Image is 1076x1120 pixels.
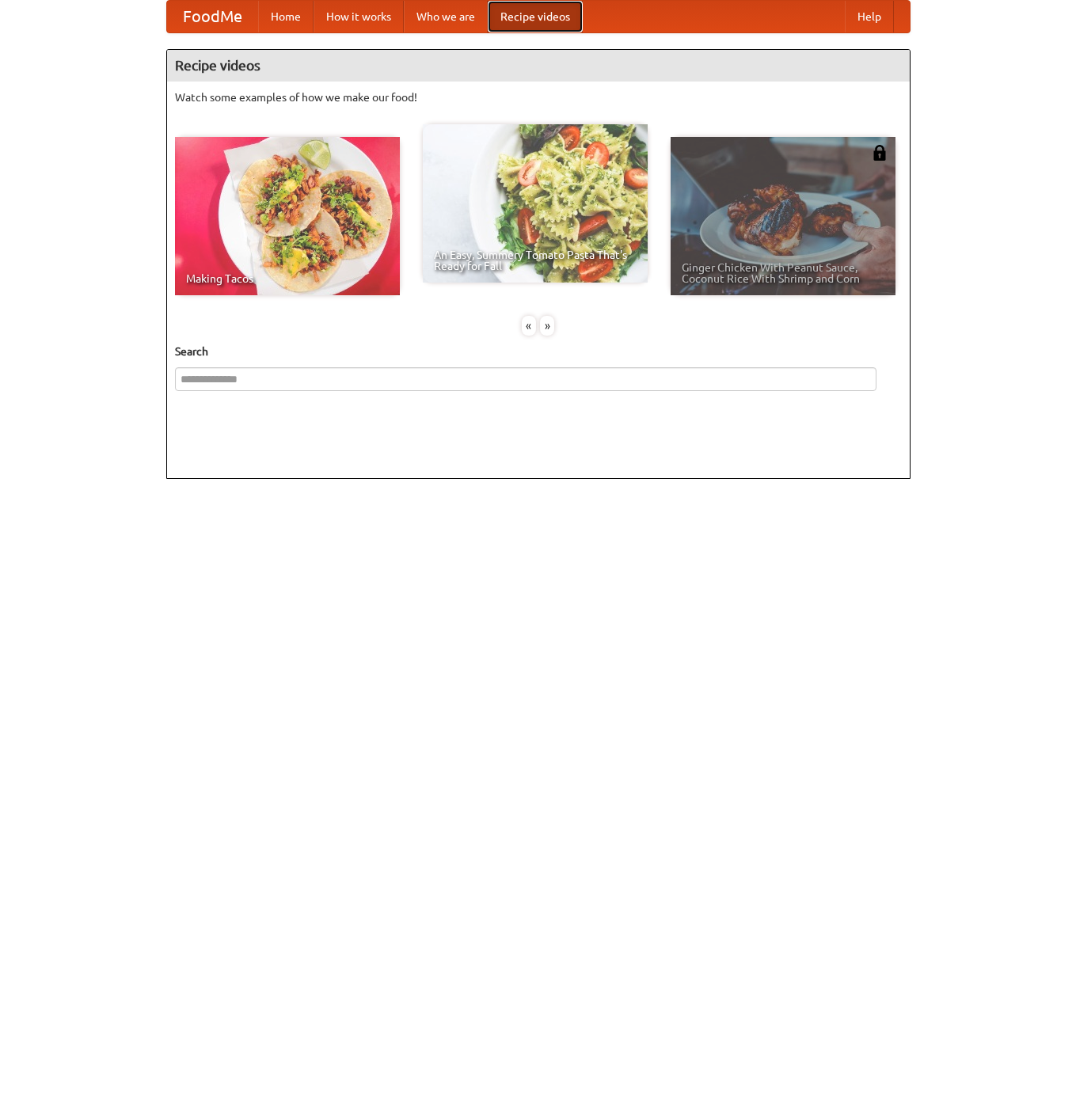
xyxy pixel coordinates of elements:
span: Making Tacos [186,273,389,284]
a: Recipe videos [488,1,583,32]
a: Making Tacos [175,137,400,295]
a: How it works [314,1,404,32]
a: FoodMe [167,1,258,32]
h4: Recipe videos [167,50,910,82]
a: Help [845,1,894,32]
p: Watch some examples of how we make our food! [175,89,902,105]
span: An Easy, Summery Tomato Pasta That's Ready for Fall [434,249,637,271]
a: Who we are [404,1,488,32]
h5: Search [175,344,902,359]
img: 483408.png [872,145,888,161]
a: An Easy, Summery Tomato Pasta That's Ready for Fall [423,124,648,283]
a: Home [258,1,314,32]
div: » [540,316,554,336]
div: « [522,316,536,336]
